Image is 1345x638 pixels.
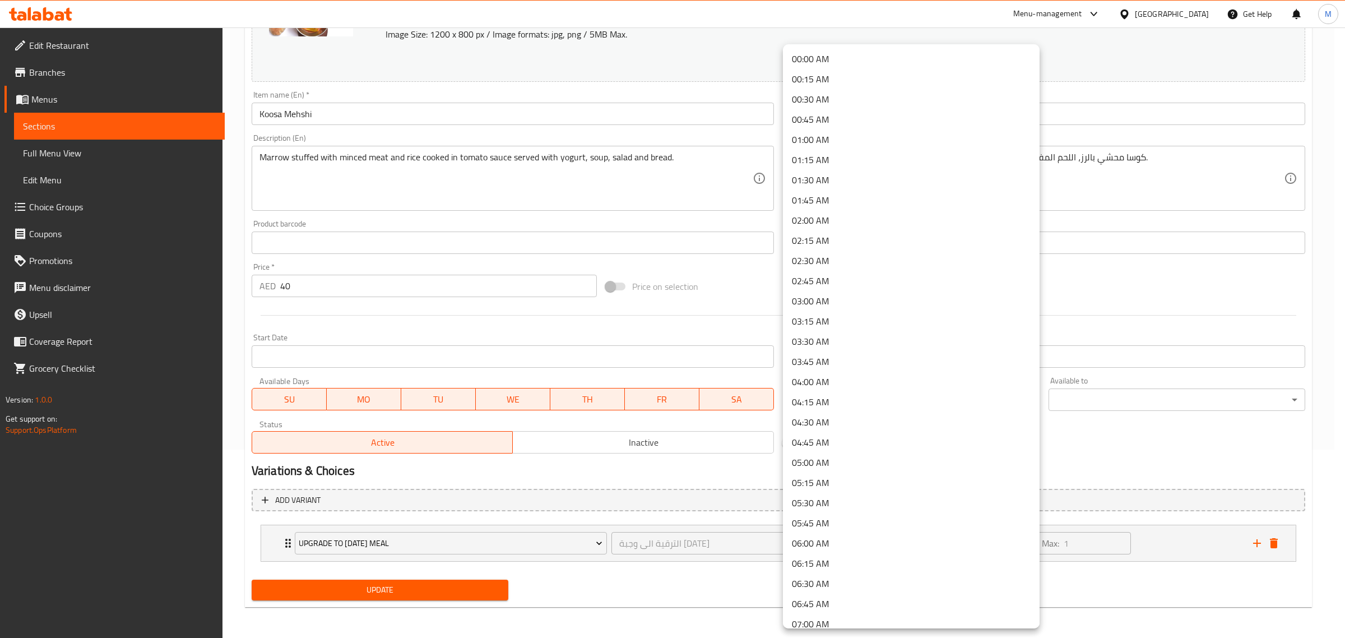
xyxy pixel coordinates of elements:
[783,533,1040,553] li: 06:00 AM
[783,594,1040,614] li: 06:45 AM
[783,291,1040,311] li: 03:00 AM
[783,251,1040,271] li: 02:30 AM
[783,49,1040,69] li: 00:00 AM
[783,352,1040,372] li: 03:45 AM
[783,89,1040,109] li: 00:30 AM
[783,150,1040,170] li: 01:15 AM
[783,412,1040,432] li: 04:30 AM
[783,130,1040,150] li: 01:00 AM
[783,452,1040,473] li: 05:00 AM
[783,432,1040,452] li: 04:45 AM
[783,109,1040,130] li: 00:45 AM
[783,513,1040,533] li: 05:45 AM
[783,210,1040,230] li: 02:00 AM
[783,473,1040,493] li: 05:15 AM
[783,190,1040,210] li: 01:45 AM
[783,311,1040,331] li: 03:15 AM
[783,230,1040,251] li: 02:15 AM
[783,553,1040,574] li: 06:15 AM
[783,69,1040,89] li: 00:15 AM
[783,493,1040,513] li: 05:30 AM
[783,392,1040,412] li: 04:15 AM
[783,372,1040,392] li: 04:00 AM
[783,271,1040,291] li: 02:45 AM
[783,574,1040,594] li: 06:30 AM
[783,614,1040,634] li: 07:00 AM
[783,170,1040,190] li: 01:30 AM
[783,331,1040,352] li: 03:30 AM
